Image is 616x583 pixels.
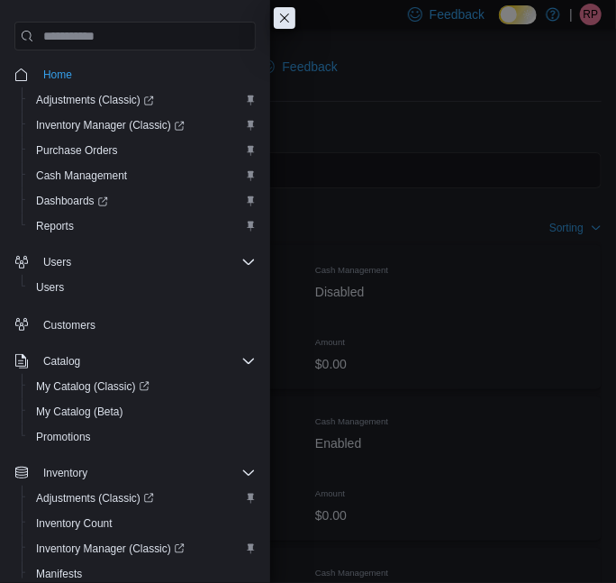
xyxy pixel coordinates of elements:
a: Customers [36,314,103,336]
a: Adjustments (Classic) [22,87,263,113]
span: Purchase Orders [29,140,256,161]
button: Inventory [36,462,95,484]
a: Adjustments (Classic) [29,487,161,509]
a: Users [29,277,71,298]
span: Dashboards [29,190,256,212]
span: Promotions [36,430,91,444]
span: Catalog [36,351,256,372]
a: My Catalog (Classic) [29,376,157,397]
a: Inventory Manager (Classic) [29,538,192,560]
a: Inventory Count [29,513,120,534]
span: My Catalog (Beta) [29,401,256,423]
span: Inventory Manager (Classic) [29,114,256,136]
a: Adjustments (Classic) [29,89,161,111]
a: Inventory Manager (Classic) [29,114,192,136]
span: Promotions [29,426,256,448]
button: Catalog [7,349,263,374]
a: Promotions [29,426,98,448]
span: Users [29,277,256,298]
a: Reports [29,215,81,237]
span: Users [36,280,64,295]
span: Purchase Orders [36,143,118,158]
span: Customers [36,313,256,335]
span: Users [36,251,256,273]
a: Adjustments (Classic) [22,486,263,511]
button: Promotions [22,424,263,450]
a: Cash Management [29,165,134,187]
span: My Catalog (Classic) [29,376,256,397]
span: Adjustments (Classic) [36,93,154,107]
a: My Catalog (Classic) [22,374,263,399]
span: Inventory Count [29,513,256,534]
span: Inventory [36,462,256,484]
a: Purchase Orders [29,140,125,161]
span: Cash Management [36,169,127,183]
button: Catalog [36,351,87,372]
button: Close this dialog [274,7,295,29]
button: Purchase Orders [22,138,263,163]
span: Home [43,68,72,82]
button: My Catalog (Beta) [22,399,263,424]
span: Reports [29,215,256,237]
span: Home [36,63,256,86]
span: Adjustments (Classic) [29,89,256,111]
button: Users [36,251,78,273]
span: Inventory [43,466,87,480]
a: Dashboards [22,188,263,214]
span: Reports [36,219,74,233]
span: Cash Management [29,165,256,187]
button: Home [7,61,263,87]
button: Inventory [7,460,263,486]
button: Users [7,250,263,275]
button: Cash Management [22,163,263,188]
a: Inventory Manager (Classic) [22,113,263,138]
button: Users [22,275,263,300]
span: Inventory Manager (Classic) [36,542,185,556]
button: Inventory Count [22,511,263,536]
span: Adjustments (Classic) [29,487,256,509]
span: Customers [43,318,95,332]
span: Inventory Count [36,516,113,531]
a: Inventory Manager (Classic) [22,536,263,561]
a: Dashboards [29,190,115,212]
span: Manifests [36,567,82,581]
span: Adjustments (Classic) [36,491,154,506]
span: Dashboards [36,194,108,208]
button: Reports [22,214,263,239]
button: Customers [7,311,263,337]
span: Inventory Manager (Classic) [29,538,256,560]
nav: Complex example [14,54,256,578]
span: Users [43,255,71,269]
span: My Catalog (Beta) [36,405,123,419]
span: Inventory Manager (Classic) [36,118,185,132]
span: Catalog [43,354,80,369]
a: My Catalog (Beta) [29,401,131,423]
span: My Catalog (Classic) [36,379,149,394]
a: Home [36,64,79,86]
